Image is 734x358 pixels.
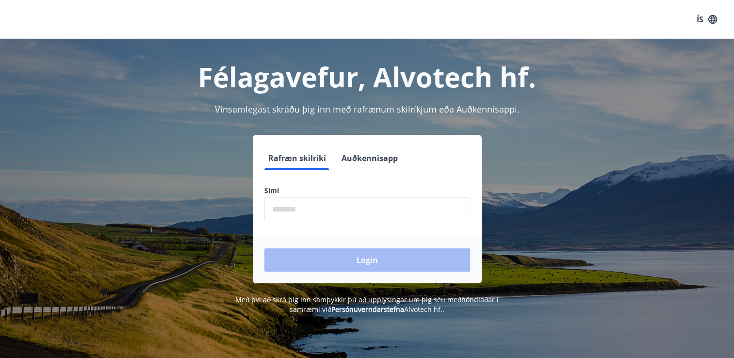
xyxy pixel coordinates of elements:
[215,103,520,115] span: Vinsamlegast skráðu þig inn með rafrænum skilríkjum eða Auðkennisappi.
[30,58,705,95] h1: Félagavefur, Alvotech hf.
[264,186,470,195] label: Sími
[338,146,402,170] button: Auðkennisapp
[235,295,499,314] span: Með því að skrá þig inn samþykkir þú að upplýsingar um þig séu meðhöndlaðar í samræmi við Alvotec...
[331,305,404,314] a: Persónuverndarstefna
[264,146,330,170] button: Rafræn skilríki
[691,11,722,28] button: ÍS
